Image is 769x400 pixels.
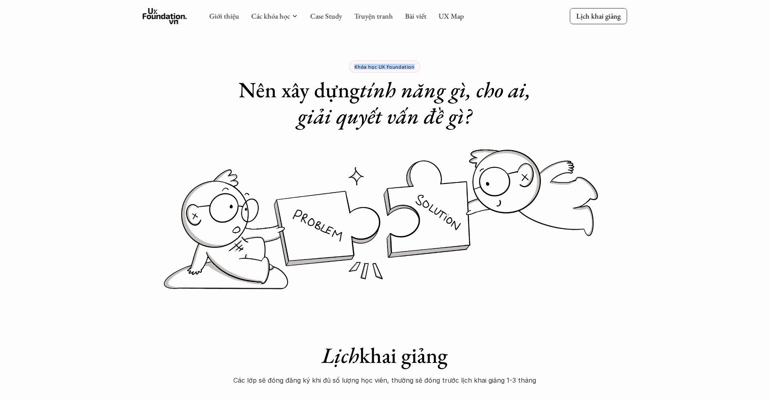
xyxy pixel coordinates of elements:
a: Giới thiệu [209,11,239,21]
a: UX Map [438,11,464,21]
a: Bài viết [405,11,426,21]
a: Truyện tranh [354,11,393,21]
a: Lịch khai giảng [570,8,627,24]
a: Case Study [310,11,342,21]
h1: Nên xây dựng [223,77,546,129]
p: Lịch khai giảng [576,11,620,21]
em: Lịch [322,341,359,369]
p: Khóa học UX Foundation [354,64,414,69]
a: Các khóa học [251,11,290,21]
h1: khai giảng [223,342,546,369]
em: tính năng gì, cho ai, giải quyết vấn đề gì? [298,75,536,130]
p: Các lớp sẽ đóng đăng ký khi đủ số lượng học viên, thường sẽ đóng trước lịch khai giảng 1-3 tháng [223,374,546,386]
